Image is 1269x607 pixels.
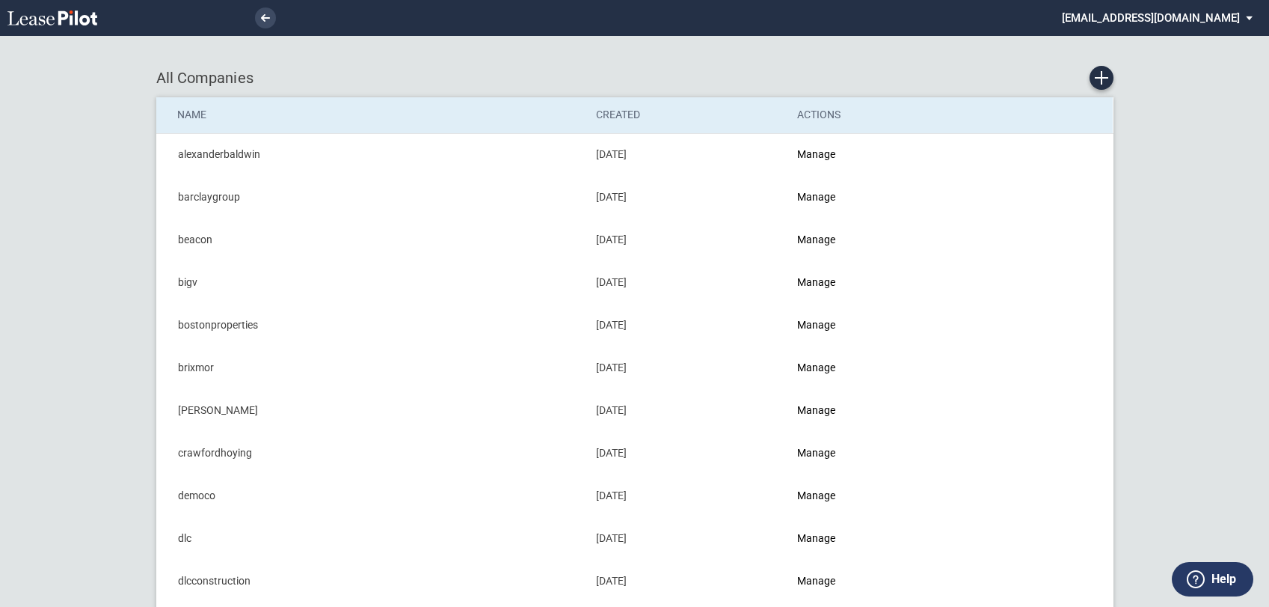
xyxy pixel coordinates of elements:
[797,148,835,160] a: Manage
[156,517,586,560] td: dlc
[586,133,787,176] td: [DATE]
[586,389,787,432] td: [DATE]
[586,517,787,560] td: [DATE]
[797,404,835,416] a: Manage
[156,560,586,603] td: dlcconstruction
[586,176,787,219] td: [DATE]
[586,560,787,603] td: [DATE]
[156,219,586,261] td: beacon
[156,66,1113,90] div: All Companies
[797,319,835,331] a: Manage
[586,304,787,347] td: [DATE]
[586,261,787,304] td: [DATE]
[156,475,586,517] td: democo
[797,575,835,587] a: Manage
[586,97,787,133] th: Created
[797,447,835,459] a: Manage
[797,276,835,288] a: Manage
[797,234,835,245] a: Manage
[1172,562,1253,597] button: Help
[797,489,835,501] a: Manage
[1090,66,1113,90] a: Create new Company
[156,97,586,133] th: Name
[156,304,586,347] td: bostonproperties
[586,432,787,475] td: [DATE]
[156,261,586,304] td: bigv
[586,347,787,389] td: [DATE]
[156,347,586,389] td: brixmor
[586,475,787,517] td: [DATE]
[156,389,586,432] td: [PERSON_NAME]
[1211,570,1236,589] label: Help
[156,133,586,176] td: alexanderbaldwin
[797,532,835,544] a: Manage
[156,176,586,219] td: barclaygroup
[787,97,986,133] th: Actions
[797,191,835,203] a: Manage
[156,432,586,475] td: crawfordhoying
[797,362,835,373] a: Manage
[586,219,787,261] td: [DATE]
